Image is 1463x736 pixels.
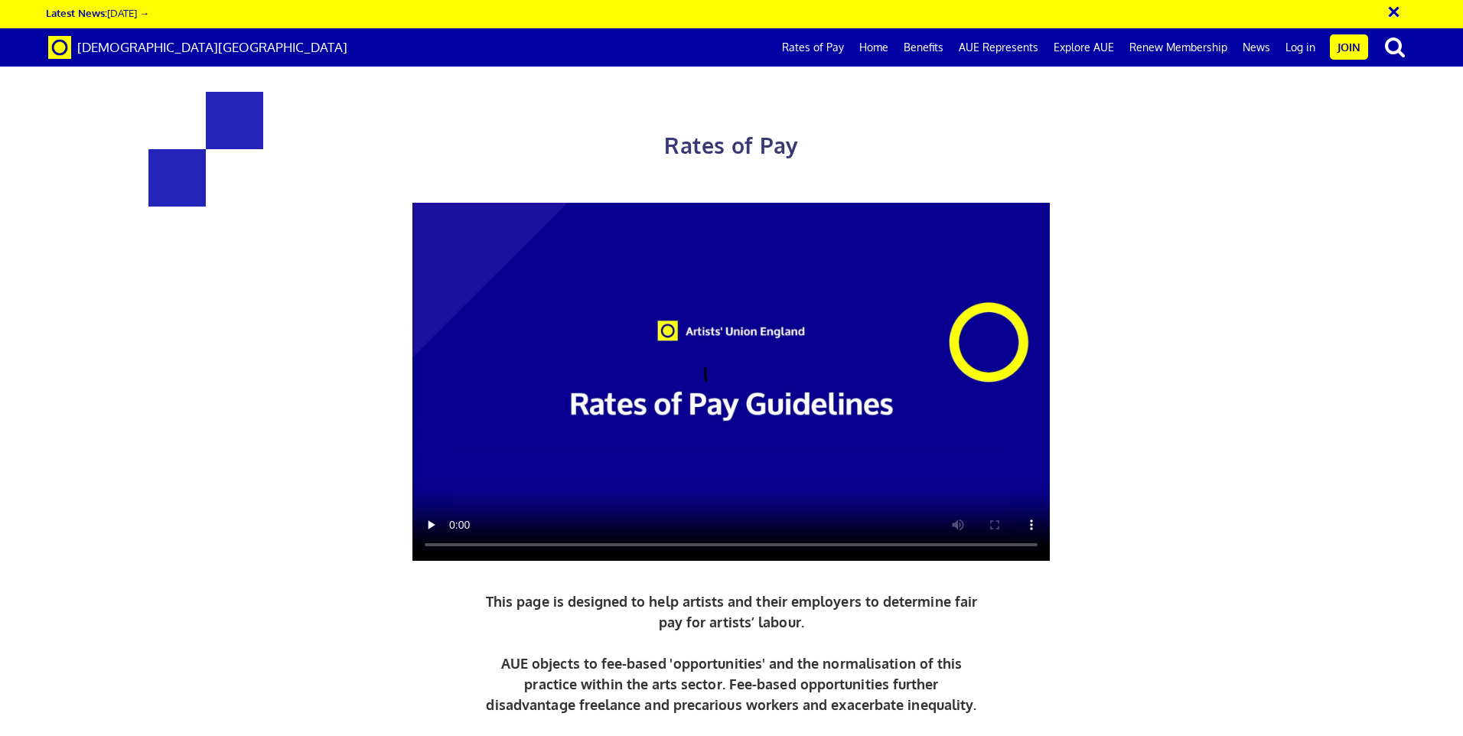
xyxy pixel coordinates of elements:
[1122,28,1235,67] a: Renew Membership
[896,28,951,67] a: Benefits
[1371,31,1419,63] button: search
[1235,28,1278,67] a: News
[664,132,798,159] span: Rates of Pay
[46,6,107,19] strong: Latest News:
[852,28,896,67] a: Home
[482,591,982,715] p: This page is designed to help artists and their employers to determine fair pay for artists’ labo...
[774,28,852,67] a: Rates of Pay
[1278,28,1323,67] a: Log in
[1046,28,1122,67] a: Explore AUE
[951,28,1046,67] a: AUE Represents
[77,39,347,55] span: [DEMOGRAPHIC_DATA][GEOGRAPHIC_DATA]
[46,6,149,19] a: Latest News:[DATE] →
[37,28,359,67] a: Brand [DEMOGRAPHIC_DATA][GEOGRAPHIC_DATA]
[1330,34,1368,60] a: Join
